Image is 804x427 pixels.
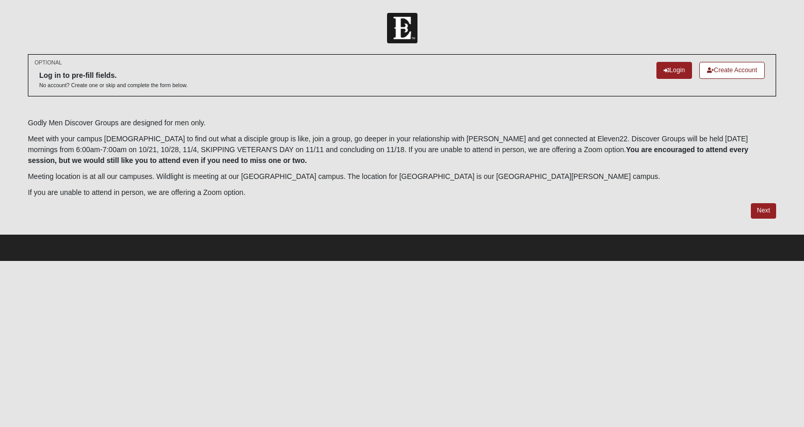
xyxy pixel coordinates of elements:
[39,81,188,89] p: No account? Create one or skip and complete the form below.
[751,203,776,218] a: Next
[387,13,417,43] img: Church of Eleven22 Logo
[28,171,776,182] p: Meeting location is at all our campuses. Wildlight is meeting at our [GEOGRAPHIC_DATA] campus. Th...
[39,71,188,80] h6: Log in to pre-fill fields.
[656,62,692,79] a: Login
[28,118,776,128] p: Godly Men Discover Groups are designed for men only.
[35,59,62,67] small: OPTIONAL
[28,187,776,198] p: If you are unable to attend in person, we are offering a Zoom option.
[699,62,765,79] a: Create Account
[28,134,776,166] p: Meet with your campus [DEMOGRAPHIC_DATA] to find out what a disciple group is like, join a group,...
